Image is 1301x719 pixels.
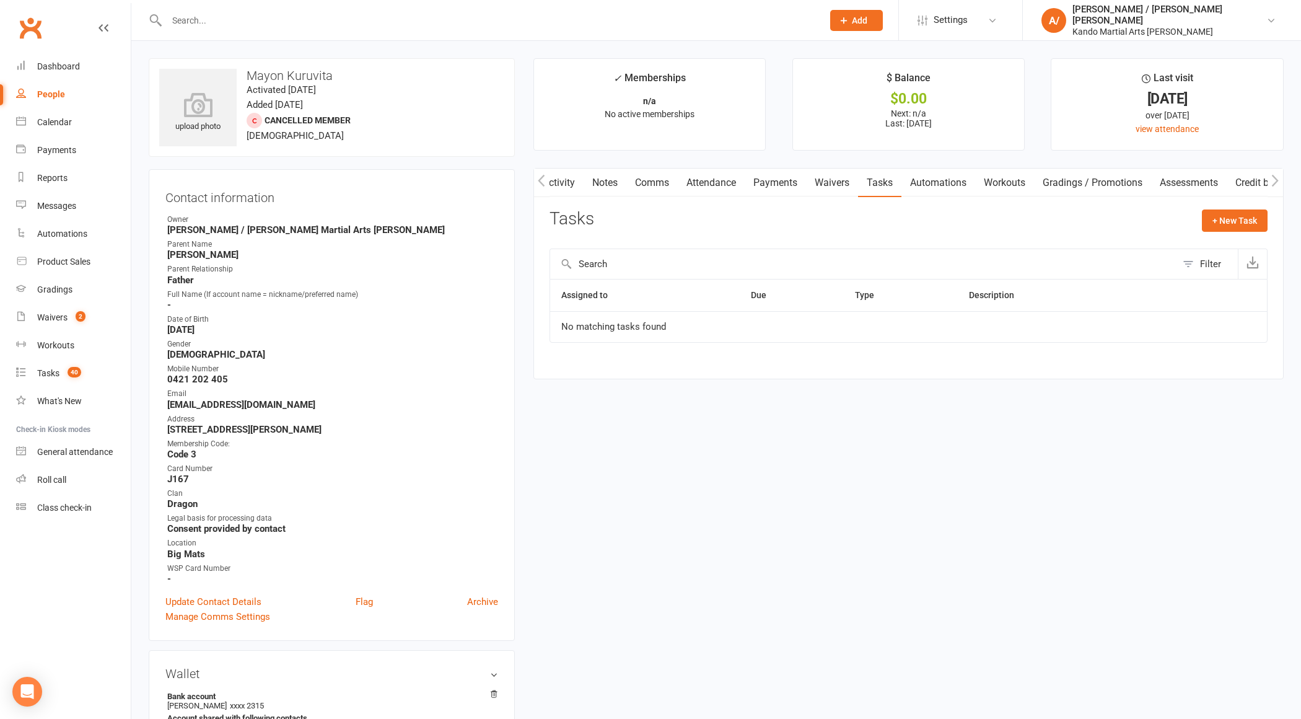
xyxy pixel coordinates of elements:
[247,84,316,95] time: Activated [DATE]
[37,475,66,485] div: Roll call
[37,201,76,211] div: Messages
[167,388,498,400] div: Email
[37,285,72,294] div: Gradings
[16,359,131,387] a: Tasks 40
[844,280,958,311] th: Type
[37,447,113,457] div: General attendance
[167,275,498,286] strong: Father
[167,474,498,485] strong: J167
[1034,169,1151,197] a: Gradings / Promotions
[167,324,498,335] strong: [DATE]
[16,192,131,220] a: Messages
[167,488,498,500] div: Clan
[16,276,131,304] a: Gradings
[167,438,498,450] div: Membership Code:
[1062,108,1272,122] div: over [DATE]
[230,701,264,710] span: xxxx 2315
[37,396,82,406] div: What's New
[37,173,68,183] div: Reports
[165,594,261,609] a: Update Contact Details
[167,523,498,534] strong: Consent provided by contact
[1041,8,1066,33] div: A/
[247,99,303,110] time: Added [DATE]
[16,466,131,494] a: Roll call
[247,130,344,141] span: [DEMOGRAPHIC_DATA]
[740,280,844,311] th: Due
[550,280,740,311] th: Assigned to
[167,537,498,549] div: Location
[745,169,806,197] a: Payments
[1142,70,1193,92] div: Last visit
[534,169,584,197] a: Activity
[167,299,498,311] strong: -
[167,449,498,460] strong: Code 3
[1202,210,1268,232] button: + New Task
[37,257,90,267] div: Product Sales
[16,108,131,136] a: Calendar
[167,549,498,560] strong: Big Mats
[167,424,498,435] strong: [STREET_ADDRESS][PERSON_NAME]
[165,667,498,681] h3: Wallet
[16,53,131,81] a: Dashboard
[1200,257,1221,271] div: Filter
[1072,4,1266,26] div: [PERSON_NAME] / [PERSON_NAME] [PERSON_NAME]
[550,249,1176,279] input: Search
[901,169,975,197] a: Automations
[613,73,621,84] i: ✓
[16,304,131,332] a: Waivers 2
[1151,169,1227,197] a: Assessments
[167,338,498,350] div: Gender
[16,494,131,522] a: Class kiosk mode
[167,573,498,584] strong: -
[167,513,498,524] div: Legal basis for processing data
[159,92,237,133] div: upload photo
[806,169,858,197] a: Waivers
[858,169,901,197] a: Tasks
[15,12,46,43] a: Clubworx
[167,249,498,260] strong: [PERSON_NAME]
[167,498,498,509] strong: Dragon
[16,332,131,359] a: Workouts
[804,108,1014,128] p: Next: n/a Last: [DATE]
[1176,249,1238,279] button: Filter
[958,280,1144,311] th: Description
[16,81,131,108] a: People
[550,311,1267,342] td: No matching tasks found
[167,413,498,425] div: Address
[167,692,492,701] strong: Bank account
[1136,124,1199,134] a: view attendance
[37,61,80,71] div: Dashboard
[68,367,81,377] span: 40
[167,399,498,410] strong: [EMAIL_ADDRESS][DOMAIN_NAME]
[643,96,656,106] strong: n/a
[830,10,883,31] button: Add
[584,169,626,197] a: Notes
[16,438,131,466] a: General attendance kiosk mode
[265,115,351,125] span: Cancelled member
[626,169,678,197] a: Comms
[16,248,131,276] a: Product Sales
[37,368,59,378] div: Tasks
[167,374,498,385] strong: 0421 202 405
[16,136,131,164] a: Payments
[37,503,92,513] div: Class check-in
[167,263,498,275] div: Parent Relationship
[356,594,373,609] a: Flag
[167,463,498,475] div: Card Number
[167,239,498,250] div: Parent Name
[16,387,131,415] a: What's New
[37,229,87,239] div: Automations
[12,677,42,707] div: Open Intercom Messenger
[37,340,74,350] div: Workouts
[159,69,504,82] h3: Mayon Kuruvita
[37,89,65,99] div: People
[613,70,686,93] div: Memberships
[167,214,498,226] div: Owner
[76,311,85,322] span: 2
[887,70,931,92] div: $ Balance
[1072,26,1266,37] div: Kando Martial Arts [PERSON_NAME]
[1062,92,1272,105] div: [DATE]
[37,312,68,322] div: Waivers
[852,15,867,25] span: Add
[605,109,694,119] span: No active memberships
